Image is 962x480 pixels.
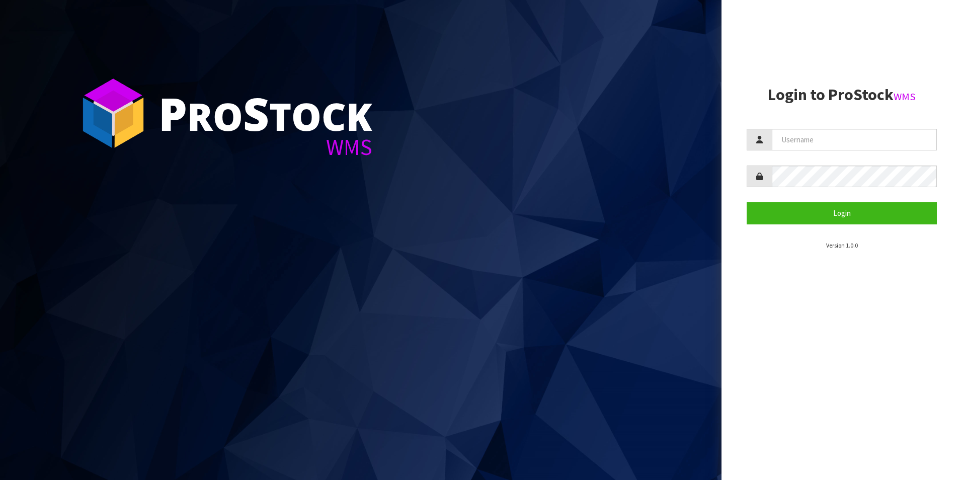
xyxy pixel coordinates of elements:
[747,86,937,104] h2: Login to ProStock
[158,136,372,158] div: WMS
[747,202,937,224] button: Login
[826,242,858,249] small: Version 1.0.0
[894,90,916,103] small: WMS
[772,129,937,150] input: Username
[75,75,151,151] img: ProStock Cube
[243,83,269,144] span: S
[158,83,187,144] span: P
[158,91,372,136] div: ro tock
